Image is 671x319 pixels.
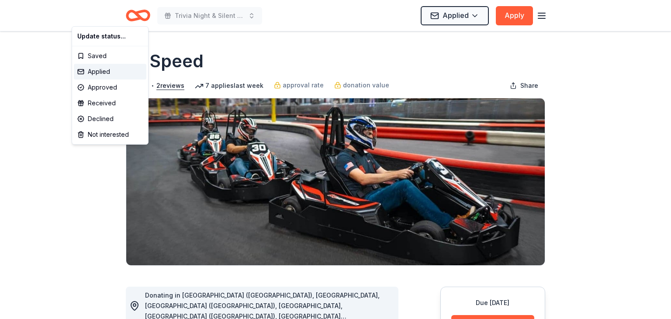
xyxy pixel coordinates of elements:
[74,48,146,64] div: Saved
[74,80,146,95] div: Approved
[74,95,146,111] div: Received
[175,10,245,21] span: Trivia Night & Silent Auction
[74,28,146,44] div: Update status...
[74,64,146,80] div: Applied
[74,127,146,142] div: Not interested
[74,111,146,127] div: Declined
